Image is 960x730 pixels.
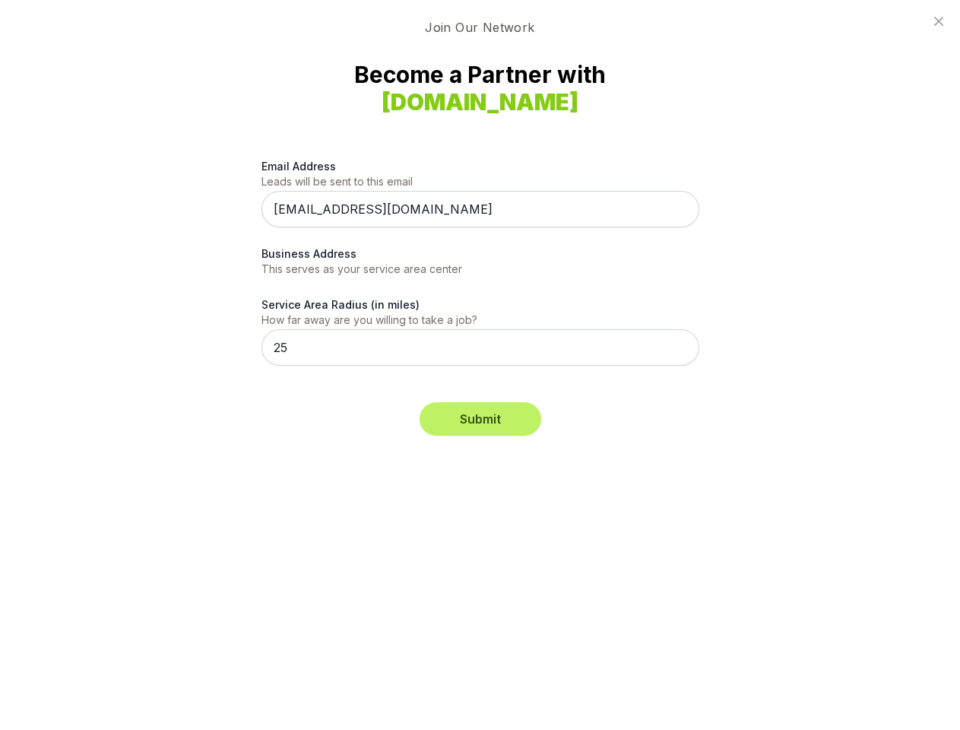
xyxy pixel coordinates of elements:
strong: Become a Partner with [286,61,675,116]
button: Submit [420,402,541,436]
span: Join Our Network [413,18,547,36]
input: me@gmail.com [261,191,699,227]
p: How far away are you willing to take a job? [261,313,699,328]
label: Email Address [261,158,699,174]
label: Business Address [261,246,699,262]
label: Service Area Radius (in miles) [261,297,699,313]
p: This serves as your service area center [261,262,699,277]
p: Leads will be sent to this email [261,174,699,189]
strong: [DOMAIN_NAME] [382,88,578,116]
